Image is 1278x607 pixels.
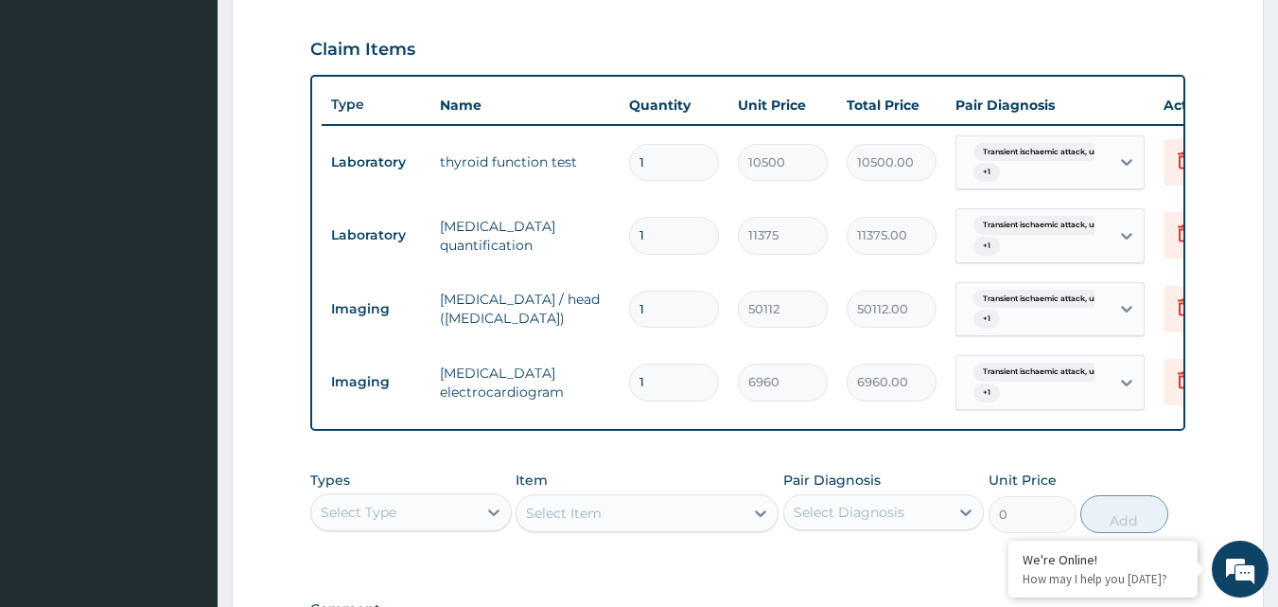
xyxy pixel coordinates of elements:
[973,384,1000,402] span: + 1
[322,365,430,400] td: Imaging
[310,9,356,55] div: Minimize live chat window
[946,86,1154,124] th: Pair Diagnosis
[1154,86,1249,124] th: Actions
[110,183,261,374] span: We're online!
[35,95,77,142] img: d_794563401_company_1708531726252_794563401
[1023,571,1183,587] p: How may I help you today?
[1023,551,1183,568] div: We're Online!
[837,86,946,124] th: Total Price
[322,218,430,253] td: Laboratory
[973,363,1113,382] span: Transient ischaemic attack, un...
[430,207,620,264] td: [MEDICAL_DATA] quantification
[321,503,396,522] div: Select Type
[516,471,548,490] label: Item
[1080,495,1168,533] button: Add
[430,86,620,124] th: Name
[322,145,430,180] td: Laboratory
[9,405,360,472] textarea: Type your message and hit 'Enter'
[322,292,430,327] td: Imaging
[322,87,430,122] th: Type
[794,503,904,522] div: Select Diagnosis
[973,216,1113,235] span: Transient ischaemic attack, un...
[973,237,1000,256] span: + 1
[783,471,881,490] label: Pair Diagnosis
[728,86,837,124] th: Unit Price
[973,163,1000,182] span: + 1
[973,310,1000,329] span: + 1
[310,473,350,489] label: Types
[430,354,620,411] td: [MEDICAL_DATA] electrocardiogram
[973,143,1113,162] span: Transient ischaemic attack, un...
[430,143,620,181] td: thyroid function test
[98,106,318,131] div: Chat with us now
[973,290,1113,309] span: Transient ischaemic attack, un...
[620,86,728,124] th: Quantity
[310,40,415,61] h3: Claim Items
[430,280,620,337] td: [MEDICAL_DATA] / head ([MEDICAL_DATA])
[989,471,1057,490] label: Unit Price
